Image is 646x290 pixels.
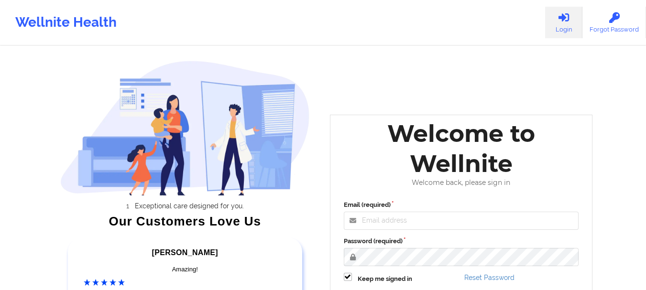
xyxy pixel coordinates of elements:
a: Login [545,7,582,38]
div: Our Customers Love Us [60,216,310,226]
div: Welcome to Wellnite [337,118,586,179]
li: Exceptional care designed for you. [69,202,310,210]
a: Forgot Password [582,7,646,38]
img: wellnite-auth-hero_200.c722682e.png [60,60,310,195]
span: [PERSON_NAME] [152,248,218,257]
div: Amazing! [84,265,286,274]
label: Password (required) [344,236,579,246]
div: Welcome back, please sign in [337,179,586,187]
a: Reset Password [464,274,515,281]
label: Keep me signed in [358,274,412,284]
label: Email (required) [344,200,579,210]
input: Email address [344,212,579,230]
